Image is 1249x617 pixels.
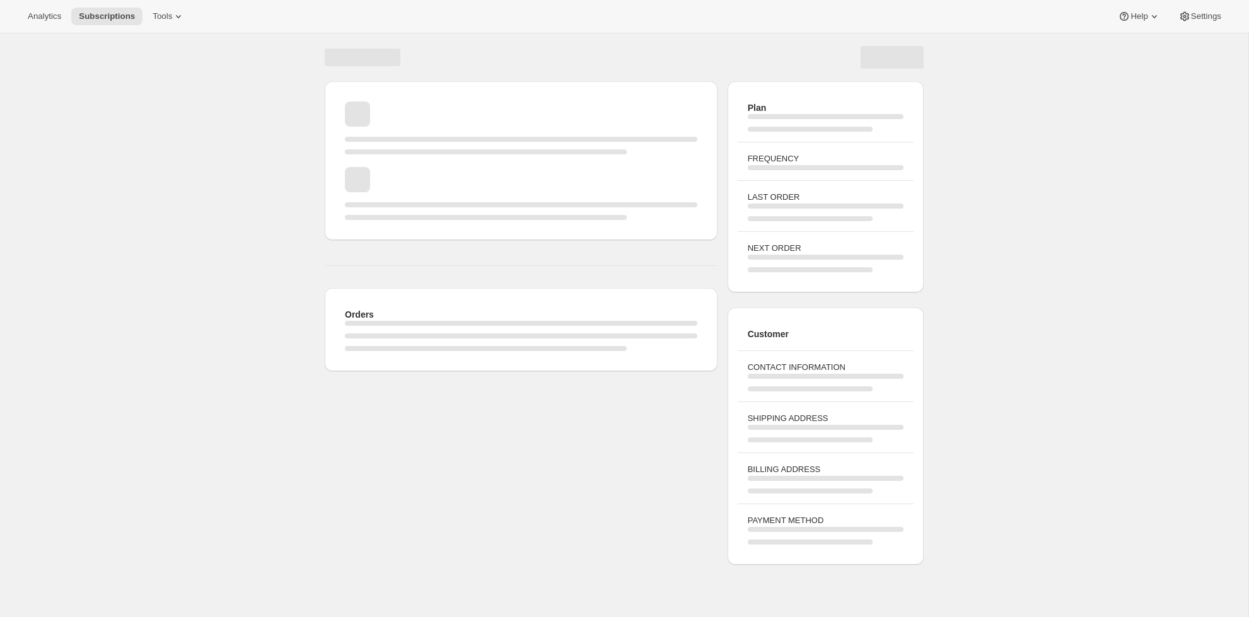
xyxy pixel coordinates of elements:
div: Page loading [310,33,939,570]
button: Settings [1171,8,1229,25]
h2: Plan [748,101,903,114]
h3: SHIPPING ADDRESS [748,412,903,425]
span: Analytics [28,11,61,21]
h3: NEXT ORDER [748,242,903,255]
span: Settings [1191,11,1221,21]
h3: PAYMENT METHOD [748,514,903,527]
h2: Orders [345,308,697,321]
span: Help [1130,11,1147,21]
button: Help [1110,8,1168,25]
h3: CONTACT INFORMATION [748,361,903,374]
span: Subscriptions [79,11,135,21]
h3: BILLING ADDRESS [748,463,903,476]
h3: LAST ORDER [748,191,903,204]
span: Tools [153,11,172,21]
button: Tools [145,8,192,25]
button: Subscriptions [71,8,142,25]
button: Analytics [20,8,69,25]
h3: FREQUENCY [748,153,903,165]
h2: Customer [748,328,903,340]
